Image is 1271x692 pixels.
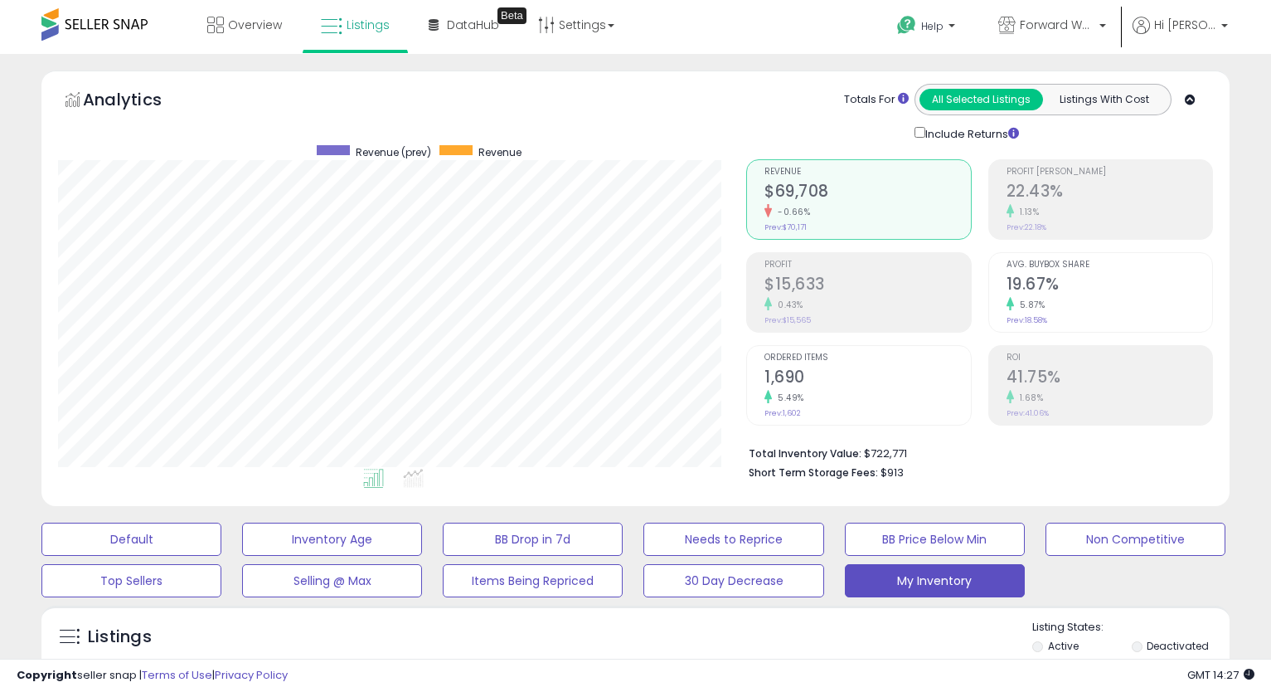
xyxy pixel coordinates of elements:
button: My Inventory [845,564,1025,597]
span: ROI [1007,353,1212,363]
span: Hi [PERSON_NAME] [1154,17,1216,33]
span: Forward Wares [1020,17,1094,33]
div: seller snap | | [17,668,288,684]
span: Profit [764,261,970,270]
small: Prev: 18.58% [1007,315,1047,325]
span: 2025-10-9 14:27 GMT [1187,667,1254,683]
span: Help [921,19,944,33]
span: Revenue (prev) [356,145,431,159]
h5: Analytics [83,88,194,115]
small: Prev: 41.06% [1007,408,1049,418]
span: Revenue [764,168,970,177]
button: Selling @ Max [242,564,422,597]
small: 5.49% [772,392,804,404]
button: 30 Day Decrease [643,564,823,597]
span: Overview [228,17,282,33]
a: Help [884,2,972,54]
h2: 1,690 [764,368,970,390]
small: Prev: $70,171 [764,222,807,232]
span: $913 [880,465,904,480]
button: Non Competitive [1045,523,1225,556]
div: Totals For [844,92,909,108]
i: Get Help [896,15,917,36]
button: Needs to Reprice [643,523,823,556]
button: All Selected Listings [919,89,1043,110]
button: Listings With Cost [1042,89,1166,110]
a: Privacy Policy [215,667,288,683]
h5: Listings [88,626,152,649]
b: Total Inventory Value: [749,446,861,461]
span: Profit [PERSON_NAME] [1007,168,1212,177]
span: Ordered Items [764,353,970,363]
span: Avg. Buybox Share [1007,261,1212,270]
h2: 41.75% [1007,368,1212,390]
button: Top Sellers [41,564,221,597]
a: Terms of Use [142,667,212,683]
strong: Copyright [17,667,77,683]
small: Prev: 22.18% [1007,222,1046,232]
span: DataHub [447,17,499,33]
button: BB Drop in 7d [443,523,623,556]
button: Default [41,523,221,556]
h2: $15,633 [764,275,970,297]
h2: 19.67% [1007,275,1212,297]
small: Prev: 1,602 [764,408,801,418]
small: -0.66% [772,206,810,218]
button: BB Price Below Min [845,523,1025,556]
p: Listing States: [1032,620,1230,636]
button: Items Being Repriced [443,564,623,597]
small: Prev: $15,565 [764,315,811,325]
span: Listings [347,17,390,33]
li: $722,771 [749,442,1201,462]
small: 1.13% [1014,206,1040,218]
label: Deactivated [1147,639,1209,653]
a: Hi [PERSON_NAME] [1133,17,1228,54]
b: Short Term Storage Fees: [749,465,878,480]
button: Inventory Age [242,523,422,556]
div: Tooltip anchor [497,7,526,24]
h2: 22.43% [1007,182,1212,204]
div: Include Returns [902,124,1039,143]
h2: $69,708 [764,182,970,204]
small: 1.68% [1014,392,1044,404]
span: Revenue [478,145,521,159]
small: 0.43% [772,299,803,311]
label: Active [1048,639,1079,653]
small: 5.87% [1014,299,1045,311]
